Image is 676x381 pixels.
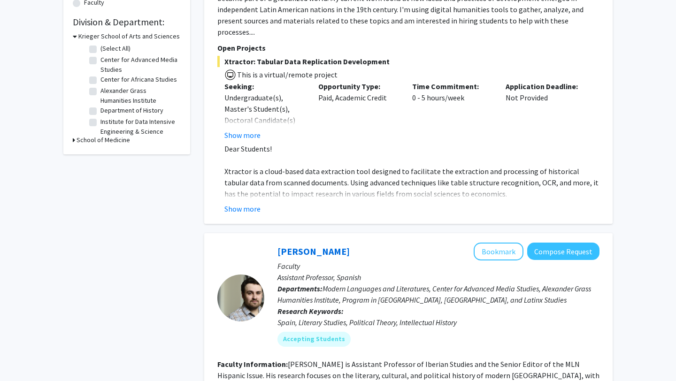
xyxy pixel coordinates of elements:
[100,75,177,84] label: Center for Africana Studies
[474,243,523,260] button: Add Becquer Seguin to Bookmarks
[277,272,599,283] p: Assistant Professor, Spanish
[506,81,585,92] p: Application Deadline:
[100,117,178,146] label: Institute for Data Intensive Engineering & Science (IDIES)
[224,92,304,148] div: Undergraduate(s), Master's Student(s), Doctoral Candidate(s) (PhD, MD, DMD, PharmD, etc.)
[100,106,163,115] label: Department of History
[277,306,344,316] b: Research Keywords:
[224,144,272,153] span: Dear Students!
[100,44,131,53] label: (Select All)
[217,359,288,369] b: Faculty Information:
[78,31,180,41] h3: Krieger School of Arts and Sciences
[217,56,599,67] span: Xtractor: Tabular Data Replication Development
[7,339,40,374] iframe: Chat
[73,16,181,28] h2: Division & Department:
[224,167,599,198] span: Xtractor is a cloud-based data extraction tool designed to facilitate the extraction and processi...
[100,55,178,75] label: Center for Advanced Media Studies
[527,243,599,260] button: Compose Request to Becquer Seguin
[224,130,261,141] button: Show more
[236,70,338,79] span: This is a virtual/remote project
[217,42,599,53] p: Open Projects
[277,260,599,272] p: Faculty
[405,81,499,141] div: 0 - 5 hours/week
[277,245,350,257] a: [PERSON_NAME]
[100,86,178,106] label: Alexander Grass Humanities Institute
[224,203,261,214] button: Show more
[277,332,351,347] mat-chip: Accepting Students
[277,284,591,305] span: Modern Languages and Literatures, Center for Advanced Media Studies, Alexander Grass Humanities I...
[311,81,405,141] div: Paid, Academic Credit
[224,81,304,92] p: Seeking:
[77,135,130,145] h3: School of Medicine
[277,317,599,328] div: Spain, Literary Studies, Political Theory, Intellectual History
[499,81,592,141] div: Not Provided
[277,284,323,293] b: Departments:
[318,81,398,92] p: Opportunity Type:
[412,81,492,92] p: Time Commitment:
